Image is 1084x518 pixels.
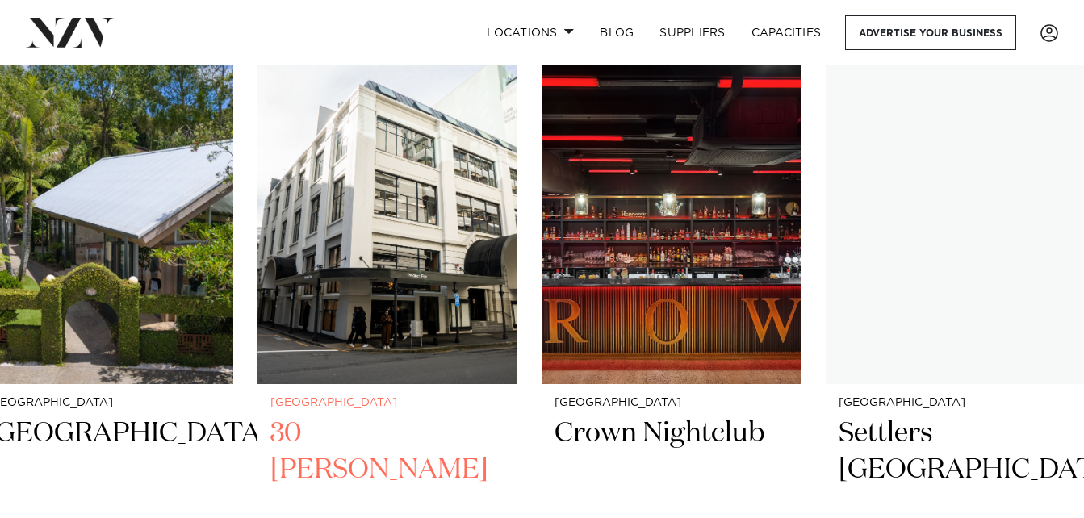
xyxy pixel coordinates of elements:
a: Advertise your business [845,15,1016,50]
small: [GEOGRAPHIC_DATA] [839,397,1073,409]
a: Locations [474,15,587,50]
img: nzv-logo.png [26,18,114,47]
a: SUPPLIERS [647,15,738,50]
small: [GEOGRAPHIC_DATA] [555,397,789,409]
a: Capacities [739,15,835,50]
a: BLOG [587,15,647,50]
small: [GEOGRAPHIC_DATA] [270,397,504,409]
